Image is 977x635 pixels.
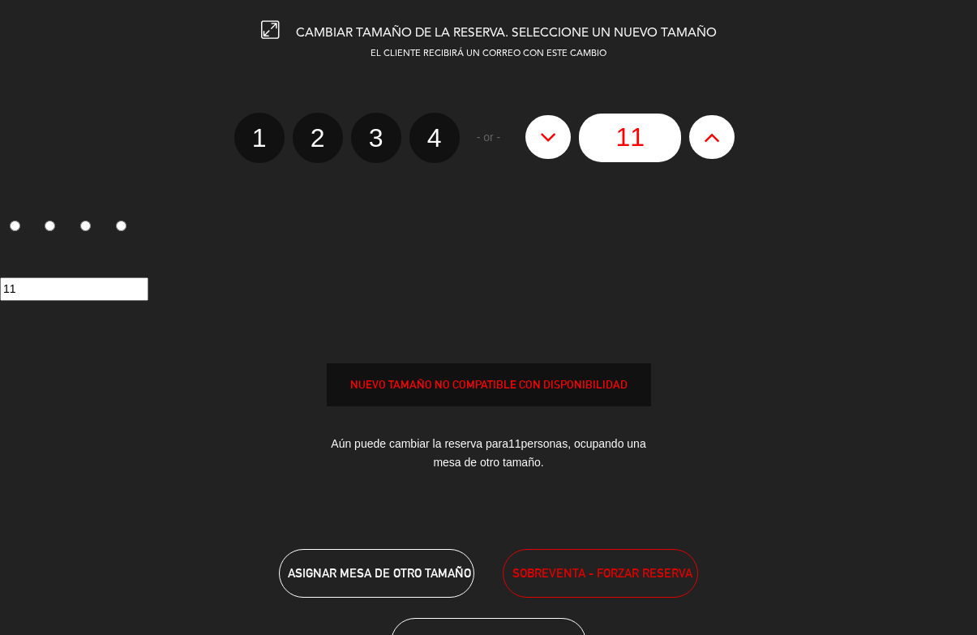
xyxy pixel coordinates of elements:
[512,564,692,582] span: SOBREVENTA - FORZAR RESERVA
[288,566,471,580] span: ASIGNAR MESA DE OTRO TAMAÑO
[279,549,474,598] button: ASIGNAR MESA DE OTRO TAMAÑO
[327,423,651,484] div: Aún puede cambiar la reserva para personas, ocupando una mesa de otro tamaño.
[296,27,717,40] span: CAMBIAR TAMAÑO DE LA RESERVA. SELECCIONE UN NUEVO TAMAÑO
[36,214,71,242] label: 2
[10,221,20,231] input: 1
[371,49,606,58] span: EL CLIENTE RECIBIRÁ UN CORREO CON ESTE CAMBIO
[503,549,698,598] button: SOBREVENTA - FORZAR RESERVA
[71,214,107,242] label: 3
[80,221,91,231] input: 3
[328,375,650,394] div: NUEVO TAMAÑO NO COMPATIBLE CON DISPONIBILIDAD
[351,113,401,163] label: 3
[234,113,285,163] label: 1
[116,221,126,231] input: 4
[409,113,460,163] label: 4
[508,437,521,450] span: 11
[477,128,501,147] span: - or -
[45,221,55,231] input: 2
[293,113,343,163] label: 2
[106,214,142,242] label: 4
